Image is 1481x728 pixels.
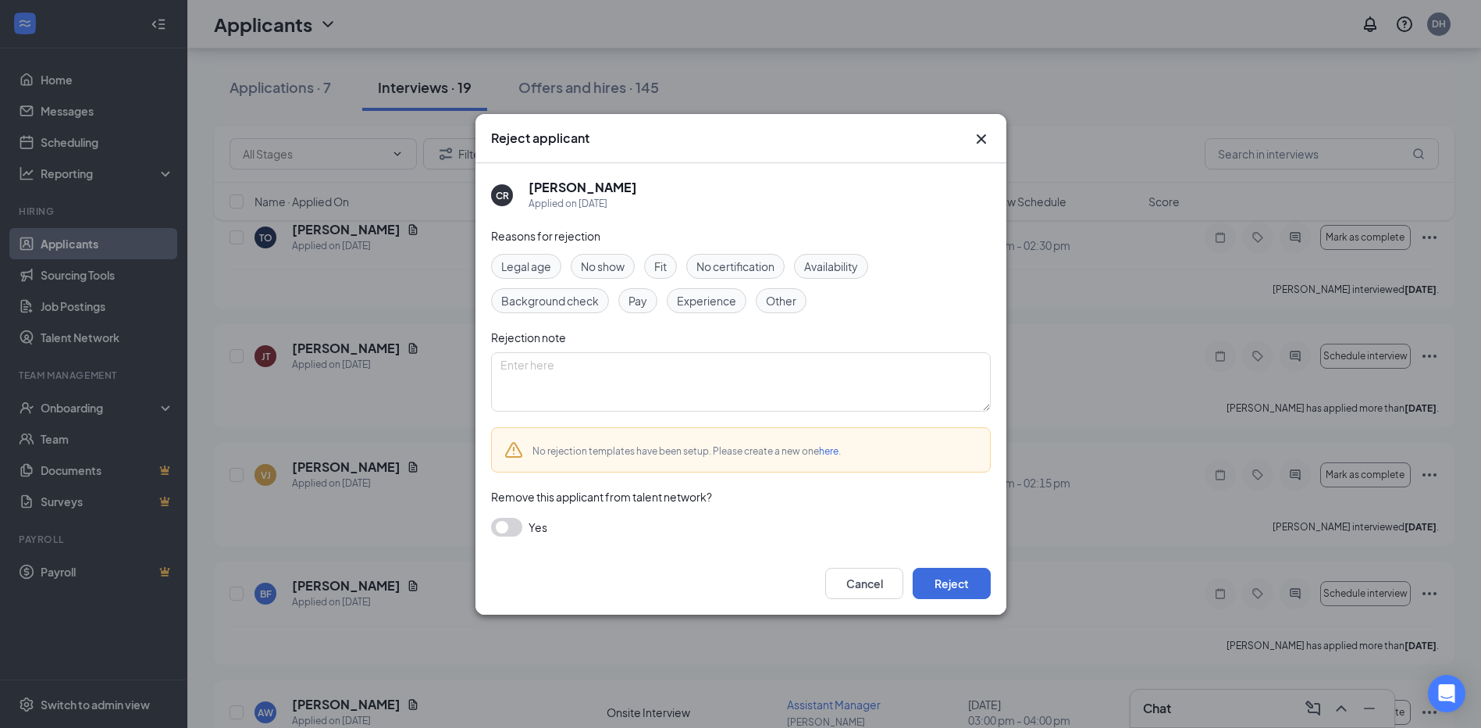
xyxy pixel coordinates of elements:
[501,292,599,309] span: Background check
[581,258,625,275] span: No show
[529,518,547,537] span: Yes
[972,130,991,148] button: Close
[529,196,637,212] div: Applied on [DATE]
[654,258,667,275] span: Fit
[529,179,637,196] h5: [PERSON_NAME]
[1428,675,1465,712] div: Open Intercom Messenger
[491,330,566,344] span: Rejection note
[491,229,600,243] span: Reasons for rejection
[804,258,858,275] span: Availability
[532,445,841,457] span: No rejection templates have been setup. Please create a new one .
[972,130,991,148] svg: Cross
[696,258,774,275] span: No certification
[913,568,991,599] button: Reject
[677,292,736,309] span: Experience
[491,130,589,147] h3: Reject applicant
[766,292,796,309] span: Other
[495,188,508,202] div: CR
[825,568,903,599] button: Cancel
[491,490,712,504] span: Remove this applicant from talent network?
[501,258,551,275] span: Legal age
[819,445,838,457] a: here
[628,292,647,309] span: Pay
[504,441,523,459] svg: Warning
